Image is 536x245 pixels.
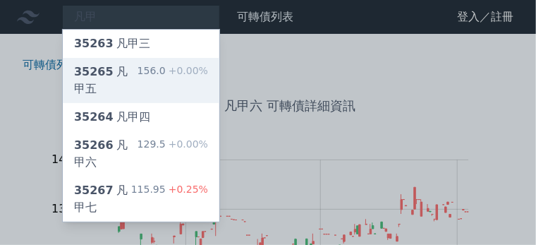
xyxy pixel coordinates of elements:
span: 35265 [74,65,114,78]
span: 35266 [74,138,114,152]
span: +0.25% [166,184,208,195]
div: 129.5 [138,137,208,171]
div: 凡甲五 [74,64,138,97]
div: 156.0 [138,64,208,97]
div: 凡甲四 [74,109,150,126]
span: 35264 [74,110,114,124]
div: 凡甲三 [74,35,150,52]
a: 35266凡甲六 129.5+0.00% [63,131,219,177]
a: 35263凡甲三 [63,30,219,58]
span: +0.00% [166,65,208,76]
span: 35267 [74,184,114,197]
div: 凡甲六 [74,137,138,171]
span: 35263 [74,37,114,50]
a: 35265凡甲五 156.0+0.00% [63,58,219,103]
div: 115.95 [131,182,208,216]
a: 35267凡甲七 115.95+0.25% [63,177,219,222]
a: 35264凡甲四 [63,103,219,131]
span: +0.00% [166,138,208,150]
div: 凡甲七 [74,182,131,216]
